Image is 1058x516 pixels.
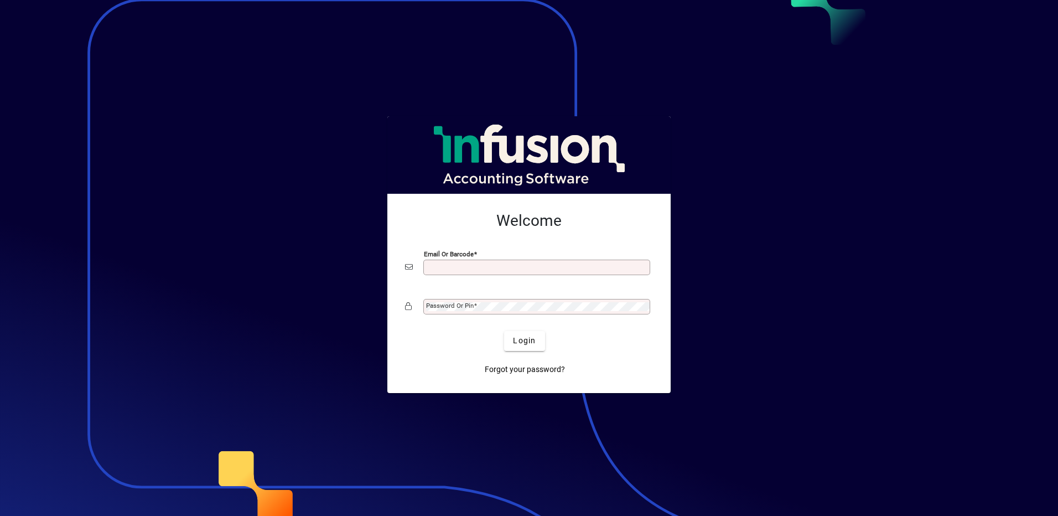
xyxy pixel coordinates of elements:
[504,331,544,351] button: Login
[405,211,653,230] h2: Welcome
[485,364,565,375] span: Forgot your password?
[480,360,569,380] a: Forgot your password?
[513,335,536,347] span: Login
[426,302,474,309] mat-label: Password or Pin
[424,250,474,257] mat-label: Email or Barcode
